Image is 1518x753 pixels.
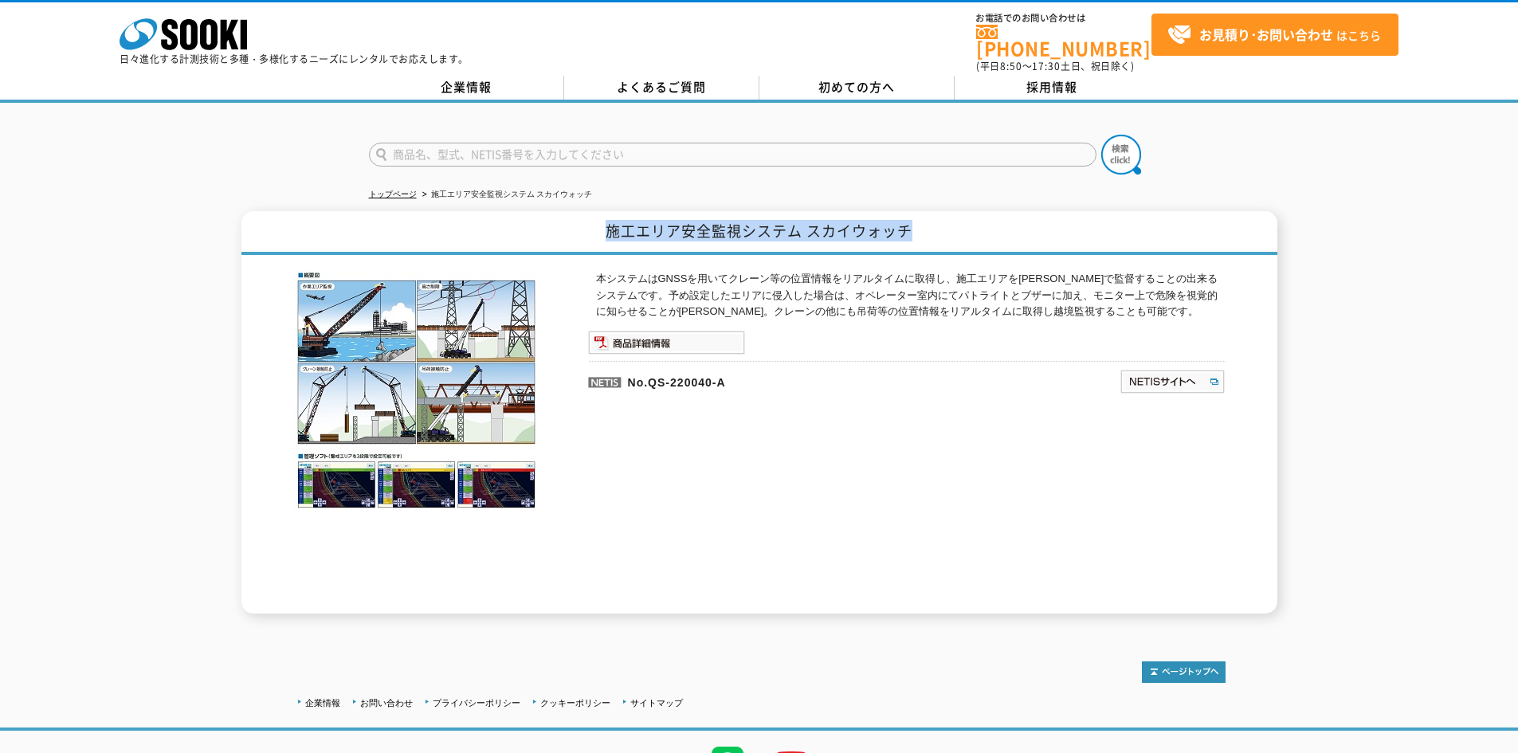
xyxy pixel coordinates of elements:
[369,143,1096,167] input: 商品名、型式、NETIS番号を入力してください
[588,339,745,351] a: 商品詳細情報システム
[818,78,895,96] span: 初めての方へ
[369,76,564,100] a: 企業情報
[588,331,745,355] img: 商品詳細情報システム
[120,54,469,64] p: 日々進化する計測技術と多種・多様化するニーズにレンタルでお応えします。
[241,211,1277,255] h1: 施工エリア安全監視システム スカイウォッチ
[1151,14,1398,56] a: お見積り･お問い合わせはこちら
[1032,59,1061,73] span: 17:30
[369,190,417,198] a: トップページ
[360,698,413,708] a: お問い合わせ
[588,361,966,399] p: No.QS-220040-A
[419,186,593,203] li: 施工エリア安全監視システム スカイウォッチ
[433,698,520,708] a: プライバシーポリシー
[759,76,955,100] a: 初めての方へ
[630,698,683,708] a: サイトマップ
[1142,661,1226,683] img: トップページへ
[305,698,340,708] a: 企業情報
[1000,59,1022,73] span: 8:50
[293,271,540,510] img: 施工エリア安全監視システム スカイウォッチ
[976,14,1151,23] span: お電話でのお問い合わせは
[976,25,1151,57] a: [PHONE_NUMBER]
[1199,25,1333,44] strong: お見積り･お問い合わせ
[1167,23,1381,47] span: はこちら
[1120,369,1226,394] img: NETISサイトへ
[1101,135,1141,175] img: btn_search.png
[596,271,1226,320] p: 本システムはGNSSを用いてクレーン等の位置情報をリアルタイムに取得し、施工エリアを[PERSON_NAME]で監督することの出来るシステムです。予め設定したエリアに侵入した場合は、オペレーター...
[564,76,759,100] a: よくあるご質問
[976,59,1134,73] span: (平日 ～ 土日、祝日除く)
[540,698,610,708] a: クッキーポリシー
[955,76,1150,100] a: 採用情報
